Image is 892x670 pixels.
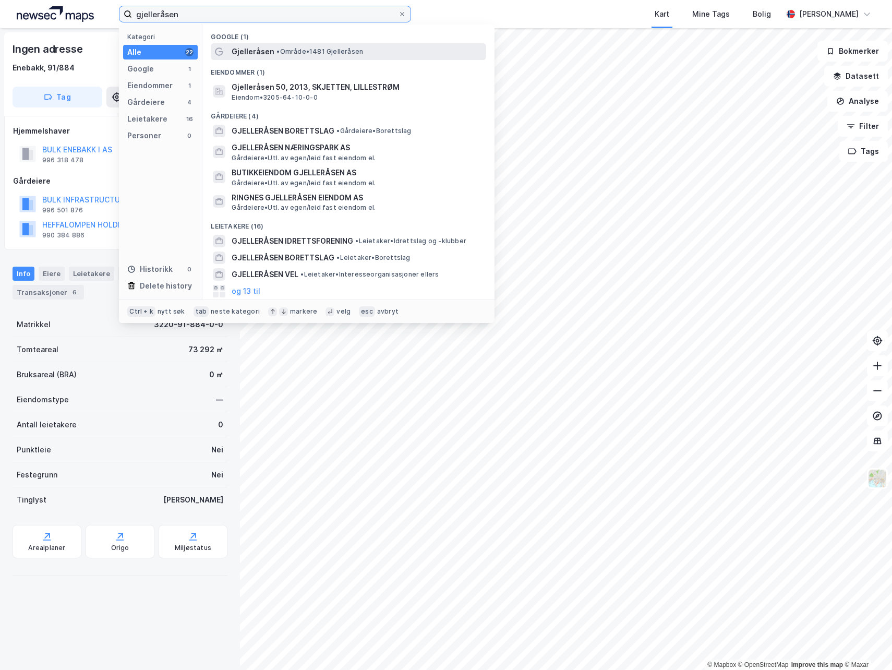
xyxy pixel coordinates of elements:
span: Leietaker • Interesseorganisasjoner ellers [300,270,439,279]
a: OpenStreetMap [738,661,789,668]
button: Datasett [824,66,888,87]
div: Ingen adresse [13,41,85,57]
span: Gjelleråsen 50, 2013, SKJETTEN, LILLESTRØM [232,81,482,93]
div: Kategori [127,33,198,41]
a: Improve this map [791,661,843,668]
div: [PERSON_NAME] [163,494,223,506]
div: Leietakere [127,113,167,125]
button: Analyse [827,91,888,112]
div: 22 [185,48,194,56]
img: logo.a4113a55bc3d86da70a041830d287a7e.svg [17,6,94,22]
span: Gårdeiere • Utl. av egen/leid fast eiendom el. [232,204,376,212]
div: Alle [127,46,141,58]
div: Eiendomstype [17,393,69,406]
div: [PERSON_NAME] [799,8,859,20]
div: 0 [185,131,194,140]
span: • [355,237,358,245]
div: 1 [185,65,194,73]
div: 3220-91-884-0-0 [154,318,223,331]
span: GJELLERÅSEN NÆRINGSPARK AS [232,141,482,154]
div: tab [194,306,209,317]
span: Leietaker • Idrettslag og -klubber [355,237,466,245]
div: Mine Tags [692,8,730,20]
span: GJELLERÅSEN BORETTSLAG [232,252,334,264]
div: Nei [211,469,223,481]
div: 990 384 886 [42,231,85,240]
div: Origo [111,544,129,552]
div: Leietakere [69,267,114,280]
span: GJELLERÅSEN BORETTSLAG [232,125,334,137]
div: Transaksjoner [13,285,84,300]
div: Tomteareal [17,343,58,356]
div: esc [359,306,375,317]
div: Punktleie [17,444,51,456]
div: 0 ㎡ [209,368,223,381]
div: 0 [218,418,223,431]
span: • [336,254,340,261]
div: 1 [185,81,194,90]
div: Arealplaner [28,544,65,552]
div: Personer [127,129,161,142]
div: 0 [185,265,194,273]
div: Leietakere (16) [202,214,495,233]
div: Eiendommer (1) [202,60,495,79]
div: Miljøstatus [175,544,211,552]
div: neste kategori [211,307,260,316]
div: Google [127,63,154,75]
div: Google (1) [202,25,495,43]
div: markere [290,307,317,316]
span: GJELLERÅSEN VEL [232,268,298,281]
span: GJELLERÅSEN IDRETTSFORENING [232,235,353,247]
button: og 13 til [232,285,260,297]
button: Filter [838,116,888,137]
span: Gårdeiere • Utl. av egen/leid fast eiendom el. [232,179,376,187]
div: velg [336,307,351,316]
button: Bokmerker [817,41,888,62]
div: Gårdeiere [127,96,165,109]
span: • [276,47,280,55]
span: Eiendom • 3205-64-10-0-0 [232,93,317,102]
span: Gårdeiere • Borettslag [336,127,411,135]
div: Tinglyst [17,494,46,506]
div: avbryt [377,307,399,316]
div: Bruksareal (BRA) [17,368,77,381]
img: Z [867,469,887,488]
div: Antall leietakere [17,418,77,431]
div: Enebakk, 91/884 [13,62,75,74]
div: 6 [69,287,80,297]
span: BUTIKKEIENDOM GJELLERÅSEN AS [232,166,482,179]
div: nytt søk [158,307,185,316]
div: Gårdeiere [13,175,227,187]
iframe: Chat Widget [840,620,892,670]
div: Historikk [127,263,173,276]
span: • [336,127,340,135]
div: 996 501 876 [42,206,83,214]
span: Område • 1481 Gjelleråsen [276,47,363,56]
button: Tags [839,141,888,162]
div: Info [13,267,34,280]
div: Kontrollprogram for chat [840,620,892,670]
span: • [300,270,304,278]
div: Delete history [140,280,192,292]
div: 4 [185,98,194,106]
div: Matrikkel [17,318,51,331]
span: Gårdeiere • Utl. av egen/leid fast eiendom el. [232,154,376,162]
div: Bolig [753,8,771,20]
div: Ctrl + k [127,306,155,317]
div: — [216,393,223,406]
div: Nei [211,444,223,456]
div: Gårdeiere (4) [202,104,495,123]
div: Kart [655,8,669,20]
div: Eiere [39,267,65,280]
span: Gjelleråsen [232,45,274,58]
a: Mapbox [707,661,736,668]
input: Søk på adresse, matrikkel, gårdeiere, leietakere eller personer [132,6,398,22]
div: 73 292 ㎡ [188,343,223,356]
span: RINGNES GJELLERÅSEN EIENDOM AS [232,192,482,204]
div: Eiendommer [127,79,173,92]
div: 16 [185,115,194,123]
span: Leietaker • Borettslag [336,254,410,262]
div: 996 318 478 [42,156,83,164]
div: Datasett [118,267,158,280]
button: Tag [13,87,102,107]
